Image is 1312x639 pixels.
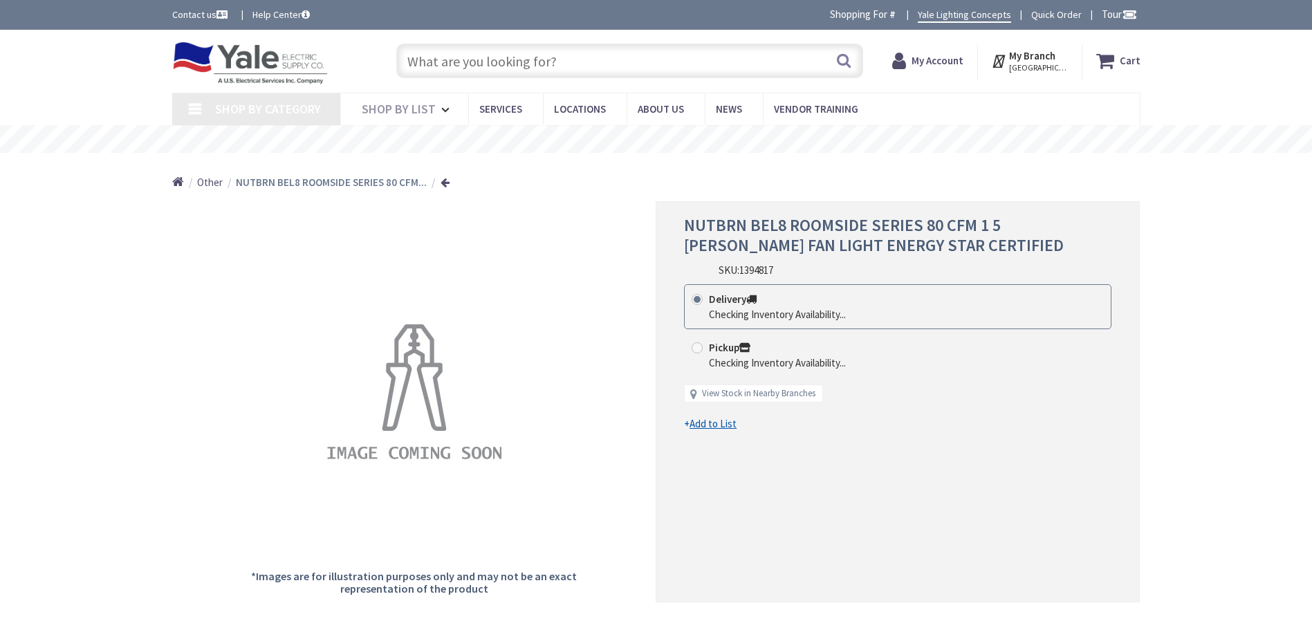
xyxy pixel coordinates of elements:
span: Tour [1102,8,1137,21]
strong: NUTBRN BEL8 ROOMSIDE SERIES 80 CFM... [236,176,427,189]
input: What are you looking for? [396,44,863,78]
img: NUTBRN BEL8 ROOMSIDE SERIES 80 CFM 1 5 SONES FAN LIGHT ENERGY STAR CERTIFIED [317,298,511,492]
span: + [684,417,737,430]
h5: *Images are for illustration purposes only and may not be an exact representation of the product [250,571,579,595]
a: View Stock in Nearby Branches [702,387,815,400]
span: Services [479,102,522,115]
strong: Delivery [709,293,757,306]
strong: Pickup [709,341,750,354]
span: [GEOGRAPHIC_DATA], [GEOGRAPHIC_DATA] [1009,62,1068,73]
span: Other [197,176,223,189]
div: My Branch [GEOGRAPHIC_DATA], [GEOGRAPHIC_DATA] [991,48,1068,73]
strong: My Branch [1009,49,1055,62]
a: My Account [892,48,963,73]
div: Checking Inventory Availability... [709,355,846,370]
span: Shop By List [362,101,436,117]
a: Help Center [252,8,310,21]
div: SKU: [719,263,773,277]
strong: My Account [912,54,963,67]
a: Yale Lighting Concepts [918,8,1011,23]
img: Yale Electric Supply Co. [172,41,329,84]
span: Shop By Category [215,101,321,117]
span: 1394817 [739,263,773,277]
span: About Us [638,102,684,115]
span: Shopping For [830,8,887,21]
a: Quick Order [1031,8,1082,21]
span: News [716,102,742,115]
a: Cart [1096,48,1140,73]
a: +Add to List [684,416,737,431]
u: Add to List [690,417,737,430]
span: Locations [554,102,606,115]
strong: Cart [1120,48,1140,73]
a: Contact us [172,8,230,21]
strong: # [889,8,896,21]
span: NUTBRN BEL8 ROOMSIDE SERIES 80 CFM 1 5 [PERSON_NAME] FAN LIGHT ENERGY STAR CERTIFIED [684,214,1064,256]
a: Other [197,175,223,189]
span: Vendor Training [774,102,858,115]
div: Checking Inventory Availability... [709,307,846,322]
